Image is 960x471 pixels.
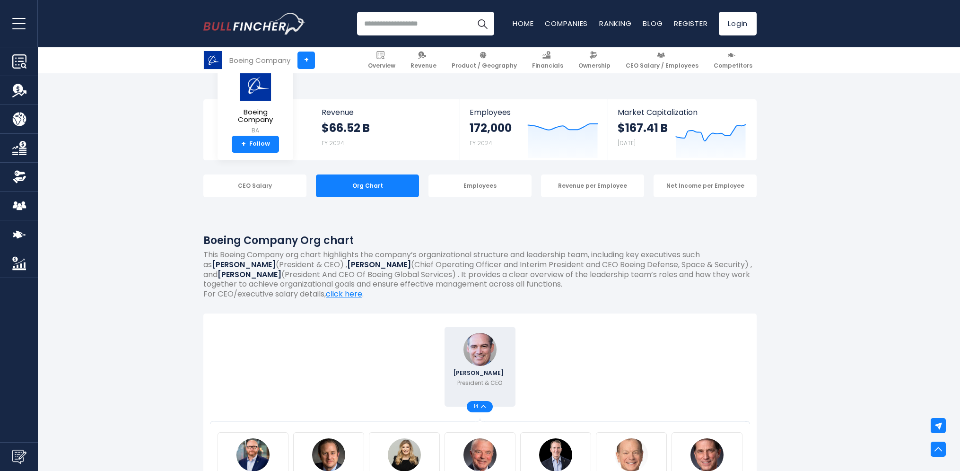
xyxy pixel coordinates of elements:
[225,126,286,135] small: BA
[618,108,746,117] span: Market Capitalization
[532,62,563,70] span: Financials
[297,52,315,69] a: +
[428,174,532,197] div: Employees
[618,121,668,135] strong: $167.41 B
[457,379,502,387] p: President & CEO
[474,404,481,409] span: 14
[368,62,395,70] span: Overview
[316,174,419,197] div: Org Chart
[574,47,615,73] a: Ownership
[322,139,344,147] small: FY 2024
[618,139,636,147] small: [DATE]
[453,370,506,376] span: [PERSON_NAME]
[674,18,707,28] a: Register
[406,47,441,73] a: Revenue
[709,47,757,73] a: Competitors
[326,288,362,299] a: click here
[445,327,515,407] a: Kelly Ortberg [PERSON_NAME] President & CEO 14
[470,108,598,117] span: Employees
[347,259,411,270] b: [PERSON_NAME]
[513,18,533,28] a: Home
[225,69,286,136] a: Boeing Company BA
[452,62,517,70] span: Product / Geography
[545,18,588,28] a: Companies
[241,140,246,148] strong: +
[322,121,370,135] strong: $66.52 B
[203,174,306,197] div: CEO Salary
[447,47,521,73] a: Product / Geography
[608,99,756,160] a: Market Capitalization $167.41 B [DATE]
[719,12,757,35] a: Login
[203,289,757,299] p: For CEO/executive salary details, .
[410,62,436,70] span: Revenue
[578,62,611,70] span: Ownership
[470,139,492,147] small: FY 2024
[322,108,451,117] span: Revenue
[203,233,757,248] h1: Boeing Company Org chart
[203,13,305,35] img: Bullfincher logo
[218,269,281,280] b: [PERSON_NAME]
[471,12,494,35] button: Search
[621,47,703,73] a: CEO Salary / Employees
[463,333,497,366] img: Kelly Ortberg
[232,136,279,153] a: +Follow
[626,62,698,70] span: CEO Salary / Employees
[460,99,607,160] a: Employees 172,000 FY 2024
[528,47,567,73] a: Financials
[654,174,757,197] div: Net Income per Employee
[714,62,752,70] span: Competitors
[470,121,512,135] strong: 172,000
[212,259,276,270] b: [PERSON_NAME]
[12,170,26,184] img: Ownership
[225,108,286,124] span: Boeing Company
[364,47,400,73] a: Overview
[541,174,644,197] div: Revenue per Employee
[203,13,305,35] a: Go to homepage
[312,99,460,157] a: Revenue $66.52 B FY 2024
[643,18,663,28] a: Blog
[204,51,222,69] img: BA logo
[229,55,290,66] div: Boeing Company
[599,18,631,28] a: Ranking
[203,250,757,289] p: This Boeing Company org chart highlights the company’s organizational structure and leadership te...
[239,70,272,101] img: BA logo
